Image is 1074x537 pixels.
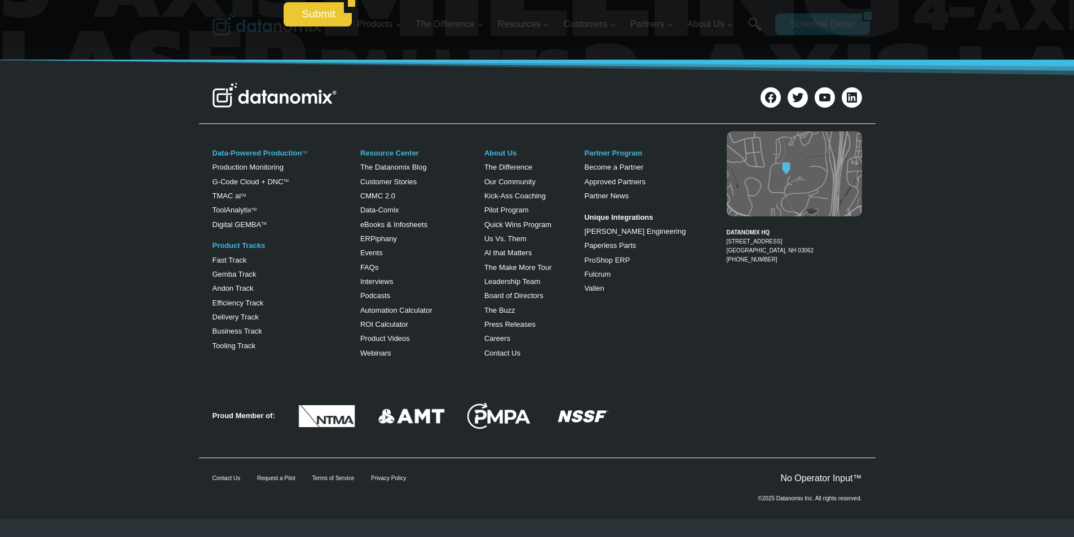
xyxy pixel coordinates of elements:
a: Contact Us [213,475,240,481]
a: Board of Directors [484,291,543,300]
iframe: Popup CTA [6,320,187,531]
sup: TM [261,221,266,225]
a: Data-Powered Production [213,149,302,157]
a: The Buzz [484,306,515,314]
a: Partner Program [584,149,642,157]
sup: TM [284,179,289,183]
a: Fulcrum [584,270,611,278]
a: Customer Stories [360,177,417,186]
a: About Us [484,149,517,157]
a: Our Community [484,177,536,186]
a: Tooling Track [213,341,256,350]
a: Events [360,248,383,257]
a: Kick-Ass Coaching [484,192,546,200]
a: AI that Matters [484,248,532,257]
a: eBooks & Infosheets [360,220,427,229]
figcaption: [PHONE_NUMBER] [727,219,862,264]
a: Resource Center [360,149,419,157]
a: Pilot Program [484,206,529,214]
a: Delivery Track [213,313,259,321]
a: Press Releases [484,320,536,329]
img: Datanomix Logo [213,83,337,108]
a: Product Videos [360,334,410,343]
a: Request a Pilot [257,475,295,481]
a: Product Tracks [213,241,266,250]
a: Vallen [584,284,604,292]
a: Automation Calculator [360,306,432,314]
a: No Operator Input™ [780,473,861,483]
a: Gemba Track [213,270,257,278]
a: ProShop ERP [584,256,630,264]
a: Contact Us [484,349,520,357]
a: Webinars [360,349,391,357]
a: The Datanomix Blog [360,163,427,171]
a: Fast Track [213,256,247,264]
a: Become a Partner [584,163,643,171]
a: Partner News [584,192,629,200]
a: ROI Calculator [360,320,408,329]
img: Datanomix map image [727,131,862,216]
a: Careers [484,334,510,343]
strong: Unique Integrations [584,213,653,221]
a: CMMC 2.0 [360,192,395,200]
a: [STREET_ADDRESS][GEOGRAPHIC_DATA], NH 03062 [727,238,814,254]
a: Us Vs. Them [484,234,527,243]
a: The Make More Tour [484,263,552,272]
iframe: Chat Widget [1018,483,1074,537]
strong: Proud Member of: [213,411,275,420]
sup: TM [241,193,246,197]
a: The Difference [484,163,532,171]
p: ©2025 Datanomix Inc. All rights reserved. [758,496,861,502]
a: Andon Track [213,284,254,292]
a: Paperless Parts [584,241,636,250]
a: Privacy Policy [371,475,406,481]
a: Digital GEMBATM [213,220,267,229]
a: Podcasts [360,291,390,300]
a: Production Monitoring [213,163,284,171]
a: Efficiency Track [213,299,264,307]
a: TMAC aiTM [213,192,246,200]
a: Leadership Team [484,277,541,286]
strong: DATANOMIX HQ [727,229,770,236]
a: G-Code Cloud + DNCTM [213,177,289,186]
a: FAQs [360,263,379,272]
a: TM [302,150,307,154]
input: Submit [284,2,344,26]
a: Quick Wins Program [484,220,551,229]
a: Data-Comix [360,206,399,214]
a: [PERSON_NAME] Engineering [584,227,686,236]
a: Interviews [360,277,394,286]
a: TM [251,207,257,211]
a: Terms of Service [312,475,354,481]
a: ToolAnalytix [213,206,251,214]
a: Approved Partners [584,177,645,186]
a: ERPiphany [360,234,397,243]
a: Business Track [213,327,262,335]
